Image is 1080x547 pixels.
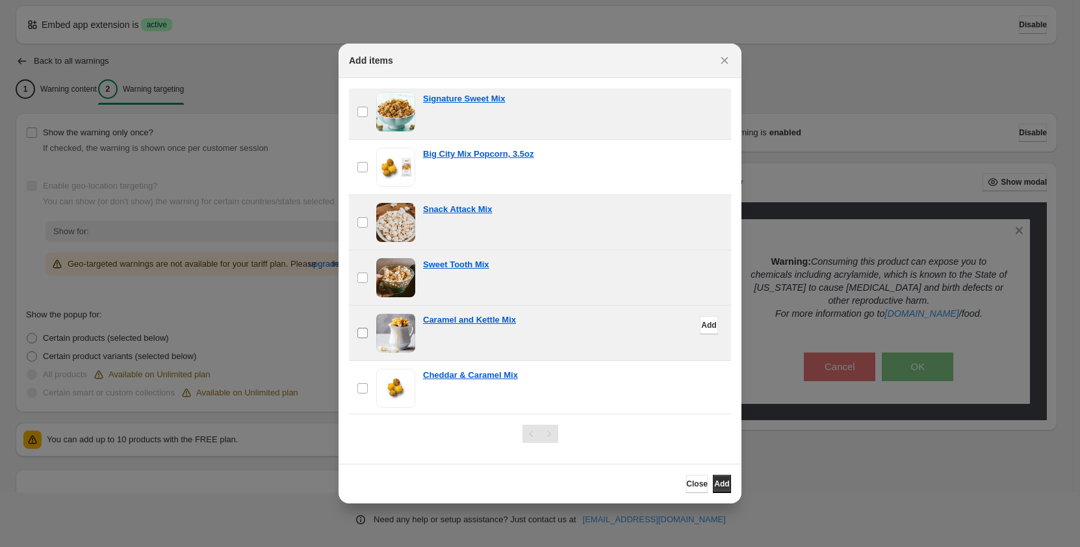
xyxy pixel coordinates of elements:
[376,203,415,242] img: Snack Attack Mix
[376,314,415,353] img: Caramel and Kettle Mix
[522,425,558,443] nav: Pagination
[423,314,516,327] a: Caramel and Kettle Mix
[713,475,731,493] button: Add
[376,258,415,297] img: Sweet Tooth Mix
[715,51,734,70] button: Close
[349,54,393,67] h2: Add items
[701,320,716,330] span: Add
[714,479,729,489] span: Add
[423,203,492,216] a: Snack Attack Mix
[423,92,505,105] a: Signature Sweet Mix
[423,369,518,382] a: Cheddar & Caramel Mix
[423,148,534,161] a: Big City Mix Popcorn, 3.5oz
[423,258,489,271] a: Sweet Tooth Mix
[376,92,415,131] img: Signature Sweet Mix
[700,316,718,334] button: Add
[686,479,708,489] span: Close
[686,475,708,493] button: Close
[376,148,415,187] img: Big City Mix Popcorn, 3.5oz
